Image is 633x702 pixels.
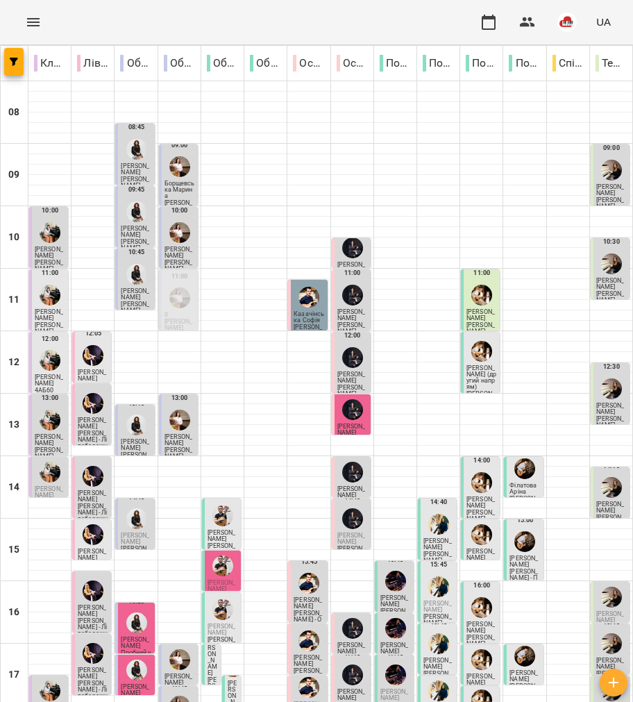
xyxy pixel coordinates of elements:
[428,633,449,654] img: Вікторія БОГДАН
[298,573,319,594] div: Віктор АРТЕМЕНКО
[380,594,409,608] span: [PERSON_NAME]
[337,322,368,335] p: [PERSON_NAME]
[337,532,366,545] span: [PERSON_NAME]
[40,222,60,243] img: Поліна БУРАКОВА
[509,482,537,495] span: Філатова Аріна
[591,9,616,35] button: UA
[601,587,622,608] img: Ольга ЕПОВА
[128,122,145,132] label: 08:45
[600,669,627,696] button: Створити урок
[78,417,106,430] span: [PERSON_NAME]
[35,260,65,272] p: [PERSON_NAME]
[8,105,19,120] h6: 08
[40,350,60,371] div: Поліна БУРАКОВА
[121,532,149,545] span: [PERSON_NAME]
[126,264,147,285] div: Любов ПУШНЯК
[466,322,497,335] p: [PERSON_NAME]
[8,355,19,370] h6: 12
[514,646,535,667] img: Даниїл КАЛАШНИК
[380,688,409,701] span: [PERSON_NAME]
[121,452,151,465] p: [PERSON_NAME]
[17,6,50,39] button: Menu
[596,657,625,670] span: [PERSON_NAME]
[121,438,149,451] span: [PERSON_NAME]
[337,261,366,274] span: [PERSON_NAME]
[164,433,193,446] span: [PERSON_NAME]
[83,393,103,414] img: Ольга МОСКАЛЕНКО
[342,462,363,483] div: Олена САФРОНОВА-СМИРНОВА
[514,458,535,479] img: Даниїл КАЛАШНИК
[126,139,147,160] img: Любов ПУШНЯК
[78,490,106,503] span: [PERSON_NAME]
[471,285,492,306] img: Сергій ВЛАСОВИЧ
[423,551,454,564] p: [PERSON_NAME]
[471,597,492,618] img: Сергій ВЛАСОВИЧ
[8,417,19,433] h6: 13
[385,665,406,685] img: Юлія КРАВЧЕНКО
[164,673,193,686] span: [PERSON_NAME]
[509,683,540,702] p: [PERSON_NAME] - Позняки
[40,462,60,483] img: Поліна БУРАКОВА
[601,378,622,399] img: Ольга ЕПОВА
[298,677,319,698] img: Віктор АРТЕМЕНКО
[85,328,102,338] label: 12:05
[342,665,363,685] img: Олена САФРОНОВА-СМИРНОВА
[337,546,368,558] p: [PERSON_NAME]
[509,496,540,515] p: [PERSON_NAME] - Позняки
[337,642,366,655] span: [PERSON_NAME]
[471,524,492,545] img: Сергій ВЛАСОВИЧ
[552,55,584,72] p: Співбесіди
[121,636,149,649] span: [PERSON_NAME]
[517,515,534,525] label: 15:00
[466,365,496,390] span: [PERSON_NAME] (другий напрям)
[423,671,454,683] p: [PERSON_NAME]
[212,505,233,526] img: Микита ГЛАЗУНОВ
[164,246,193,259] span: [PERSON_NAME]
[169,287,190,308] div: Вікторія ТАРАБАН
[337,385,368,397] p: [PERSON_NAME]
[42,268,58,278] label: 11:00
[342,347,363,368] div: Олена САФРОНОВА-СМИРНОВА
[212,599,233,620] div: Микита ГЛАЗУНОВ
[42,393,58,403] label: 13:00
[466,391,497,403] p: [PERSON_NAME]
[385,618,406,639] img: Юлія КРАВЧЕНКО
[171,271,188,281] label: 11:00
[471,649,492,670] div: Сергій ВЛАСОВИЧ
[337,308,366,321] span: [PERSON_NAME]
[596,610,625,624] span: [PERSON_NAME]
[164,200,195,212] p: [PERSON_NAME]
[509,555,538,568] span: [PERSON_NAME]
[121,650,151,662] p: Пробний урок
[294,310,324,324] span: Казачінська Софія
[78,431,108,456] p: [PERSON_NAME] - Лівобережна
[164,312,195,318] p: 0
[473,580,490,590] label: 16:00
[126,612,147,633] img: Любов ПУШНЯК
[342,508,363,529] img: Олена САФРОНОВА-СМИРНОВА
[121,162,149,176] span: [PERSON_NAME]
[428,576,449,597] img: Вікторія БОГДАН
[509,669,538,683] span: [PERSON_NAME]
[342,237,363,258] img: Олена САФРОНОВА-СМИРНОВА
[294,654,322,667] span: [PERSON_NAME]
[423,600,452,613] span: [PERSON_NAME]
[77,55,108,72] p: Лівобережна
[40,680,60,701] img: Поліна БУРАКОВА
[42,334,58,344] label: 12:00
[171,393,188,403] label: 13:00
[83,466,103,487] div: Ольга МОСКАЛЕНКО
[40,285,60,306] img: Поліна БУРАКОВА
[8,605,19,620] h6: 16
[430,497,447,507] label: 14:40
[423,55,454,72] p: Позняки/2
[212,555,233,576] img: Микита ГЛАЗУНОВ
[35,387,53,394] p: 4АБ60
[557,12,577,32] img: 42377b0de29e0fb1f7aad4b12e1980f7.jpeg
[337,371,366,384] span: [PERSON_NAME]
[514,531,535,552] div: Даниїл КАЛАШНИК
